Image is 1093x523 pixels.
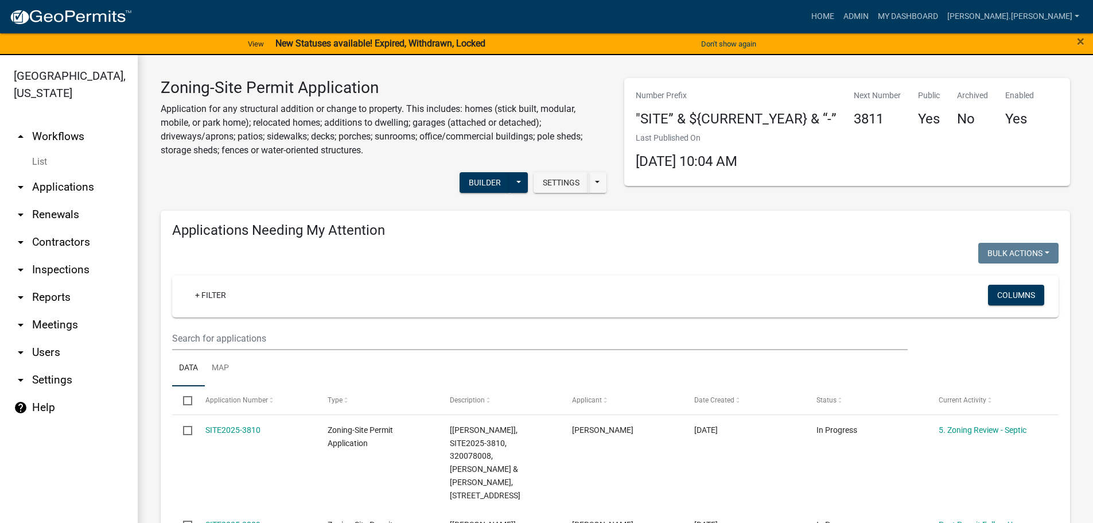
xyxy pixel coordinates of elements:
[14,130,28,144] i: arrow_drop_up
[328,425,393,448] span: Zoning-Site Permit Application
[450,425,520,500] span: [Tyler Lindsay], SITE2025-3810, 320078008, DAVID A & MARIE J BRAATEN, 32751 SUGAR CREEK RD
[161,102,607,157] p: Application for any structural addition or change to property. This includes: homes (stick built,...
[328,396,343,404] span: Type
[806,386,928,414] datatable-header-cell: Status
[957,90,988,102] p: Archived
[14,290,28,304] i: arrow_drop_down
[172,327,908,350] input: Search for applications
[14,318,28,332] i: arrow_drop_down
[807,6,839,28] a: Home
[572,425,633,435] span: David Braaten
[275,38,485,49] strong: New Statuses available! Expired, Withdrawn, Locked
[636,90,837,102] p: Number Prefix
[460,172,510,193] button: Builder
[694,425,718,435] span: 08/19/2025
[14,180,28,194] i: arrow_drop_down
[14,373,28,387] i: arrow_drop_down
[918,111,940,127] h4: Yes
[14,401,28,414] i: help
[1077,33,1084,49] span: ×
[172,386,194,414] datatable-header-cell: Select
[205,396,268,404] span: Application Number
[636,153,737,169] span: [DATE] 10:04 AM
[316,386,438,414] datatable-header-cell: Type
[854,111,901,127] h4: 3811
[1005,90,1034,102] p: Enabled
[636,132,737,144] p: Last Published On
[943,6,1084,28] a: [PERSON_NAME].[PERSON_NAME]
[816,425,857,435] span: In Progress
[572,396,602,404] span: Applicant
[957,111,988,127] h4: No
[14,235,28,249] i: arrow_drop_down
[172,222,1059,239] h4: Applications Needing My Attention
[14,208,28,222] i: arrow_drop_down
[939,396,986,404] span: Current Activity
[816,396,837,404] span: Status
[14,346,28,359] i: arrow_drop_down
[194,386,316,414] datatable-header-cell: Application Number
[873,6,943,28] a: My Dashboard
[1005,111,1034,127] h4: Yes
[683,386,806,414] datatable-header-cell: Date Created
[839,6,873,28] a: Admin
[172,350,205,387] a: Data
[450,396,485,404] span: Description
[186,285,235,305] a: + Filter
[928,386,1050,414] datatable-header-cell: Current Activity
[14,263,28,277] i: arrow_drop_down
[988,285,1044,305] button: Columns
[161,78,607,98] h3: Zoning-Site Permit Application
[243,34,269,53] a: View
[918,90,940,102] p: Public
[636,111,837,127] h4: "SITE” & ${CURRENT_YEAR} & “-”
[939,425,1026,435] a: 5. Zoning Review - Septic
[697,34,761,53] button: Don't show again
[694,396,734,404] span: Date Created
[561,386,683,414] datatable-header-cell: Applicant
[205,350,236,387] a: Map
[439,386,561,414] datatable-header-cell: Description
[978,243,1059,264] button: Bulk Actions
[1077,34,1084,48] button: Close
[854,90,901,102] p: Next Number
[534,172,589,193] button: Settings
[205,425,260,435] a: SITE2025-3810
